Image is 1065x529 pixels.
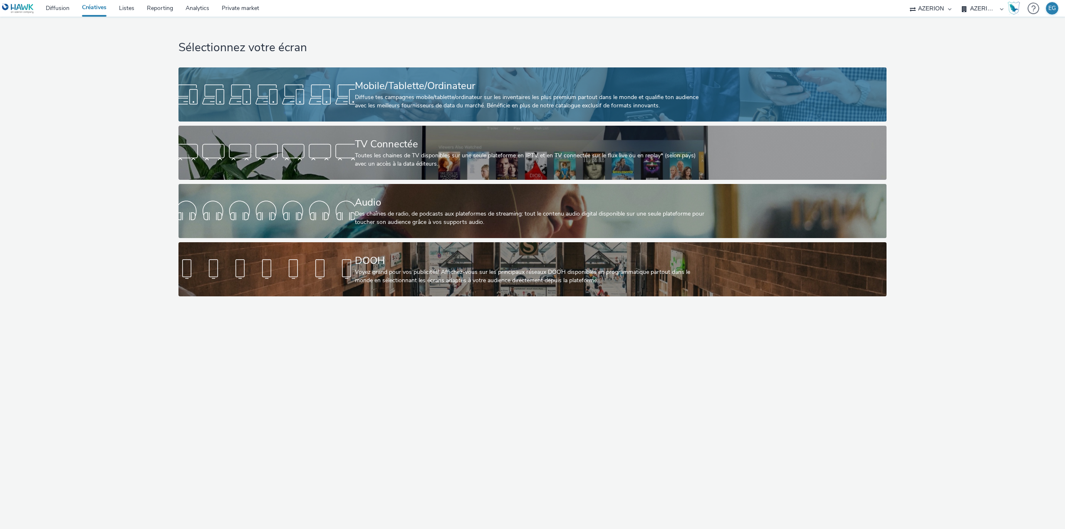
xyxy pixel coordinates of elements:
a: Hawk Academy [1008,2,1023,15]
a: DOOHVoyez grand pour vos publicités! Affichez-vous sur les principaux réseaux DOOH disponibles en... [178,242,887,296]
div: DOOH [355,253,707,268]
a: AudioDes chaînes de radio, de podcasts aux plateformes de streaming: tout le contenu audio digita... [178,184,887,238]
a: TV ConnectéeToutes les chaines de TV disponibles sur une seule plateforme en IPTV et en TV connec... [178,126,887,180]
div: EG [1048,2,1056,15]
div: Diffuse tes campagnes mobile/tablette/ordinateur sur les inventaires les plus premium partout dan... [355,93,707,110]
img: Hawk Academy [1008,2,1020,15]
div: Voyez grand pour vos publicités! Affichez-vous sur les principaux réseaux DOOH disponibles en pro... [355,268,707,285]
div: Mobile/Tablette/Ordinateur [355,79,707,93]
div: Toutes les chaines de TV disponibles sur une seule plateforme en IPTV et en TV connectée sur le f... [355,151,707,169]
div: Des chaînes de radio, de podcasts aux plateformes de streaming: tout le contenu audio digital dis... [355,210,707,227]
div: TV Connectée [355,137,707,151]
a: Mobile/Tablette/OrdinateurDiffuse tes campagnes mobile/tablette/ordinateur sur les inventaires le... [178,67,887,122]
h1: Sélectionnez votre écran [178,40,887,56]
div: Audio [355,195,707,210]
img: undefined Logo [2,3,34,14]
